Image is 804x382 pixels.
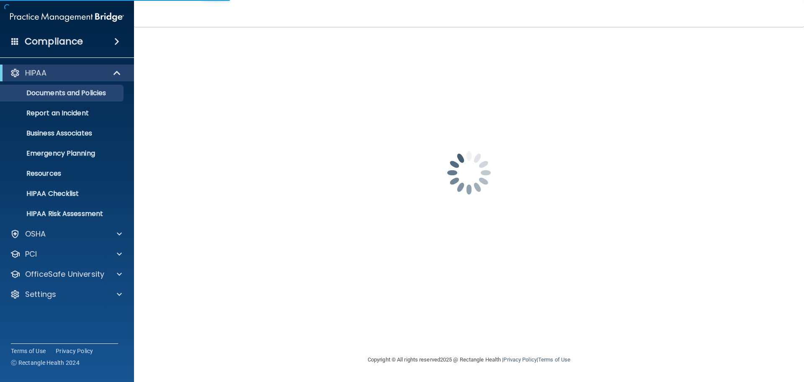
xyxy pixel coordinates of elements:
a: Terms of Use [11,347,46,355]
p: HIPAA Checklist [5,190,120,198]
img: PMB logo [10,9,124,26]
a: Settings [10,289,122,299]
a: Privacy Policy [56,347,93,355]
a: Privacy Policy [503,356,536,363]
div: Copyright © All rights reserved 2025 @ Rectangle Health | | [316,346,622,373]
img: spinner.e123f6fc.gif [427,131,511,215]
p: Business Associates [5,129,120,138]
p: OfficeSafe University [25,269,104,279]
a: OfficeSafe University [10,269,122,279]
p: Settings [25,289,56,299]
a: PCI [10,249,122,259]
a: OSHA [10,229,122,239]
p: Documents and Policies [5,89,120,97]
p: OSHA [25,229,46,239]
p: Emergency Planning [5,149,120,158]
p: Report an Incident [5,109,120,117]
a: Terms of Use [538,356,570,363]
p: Resources [5,169,120,178]
p: HIPAA Risk Assessment [5,210,120,218]
p: PCI [25,249,37,259]
p: HIPAA [25,68,46,78]
span: Ⓒ Rectangle Health 2024 [11,359,80,367]
a: HIPAA [10,68,121,78]
h4: Compliance [25,36,83,47]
